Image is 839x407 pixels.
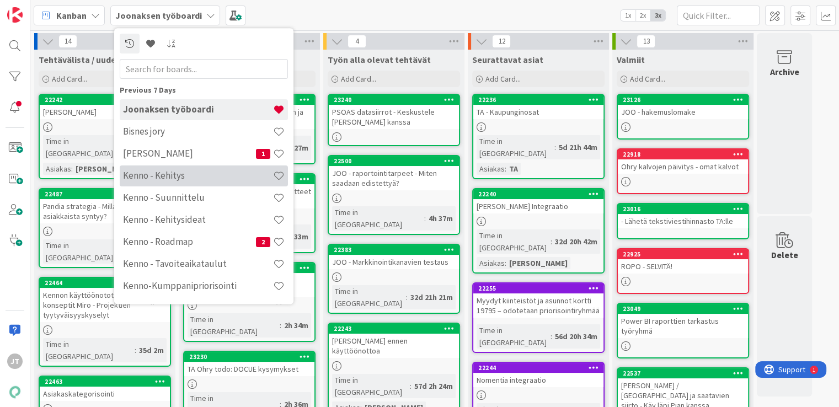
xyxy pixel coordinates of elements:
[329,324,459,334] div: 22243
[473,283,603,293] div: 22255
[332,206,424,231] div: Time in [GEOGRAPHIC_DATA]
[115,10,202,21] b: Joonaksen työboardi
[56,9,87,22] span: Kanban
[40,105,170,119] div: [PERSON_NAME]
[40,288,170,322] div: Kennon käyttöönotot ja liiketoiminta konseptit Miro - Projektien tyytyväisyyskyselyt
[618,304,748,314] div: 23049
[472,94,605,179] a: 22236TA - KaupunginosatTime in [GEOGRAPHIC_DATA]:5d 21h 44mAsiakas:TA
[477,257,505,269] div: Asiakas
[329,105,459,129] div: PSOAS datasiirrot - Keskustele [PERSON_NAME] kanssa
[473,105,603,119] div: TA - Kaupunginosat
[485,74,521,84] span: Add Card...
[329,255,459,269] div: JOO - Markkinointikanavien testaus
[40,199,170,223] div: Pandia strategia - Millaista työtä asiakkaista syntyy?
[45,378,170,385] div: 22463
[58,35,77,48] span: 14
[40,95,170,105] div: 22242
[473,363,603,373] div: 22244
[623,369,748,377] div: 22537
[637,35,655,48] span: 13
[329,334,459,358] div: [PERSON_NAME] ennen käyttöönottoa
[43,163,71,175] div: Asiakas
[630,74,665,84] span: Add Card...
[618,95,748,105] div: 23126
[45,190,170,198] div: 22487
[329,95,459,129] div: 23240PSOAS datasiirrot - Keskustele [PERSON_NAME] kanssa
[412,380,456,392] div: 57d 2h 24m
[473,363,603,387] div: 22244Nomentia integraatio
[329,156,459,190] div: 22500JOO - raportointitarpeet - Miten saadaan edistettyä?
[123,104,273,115] h4: Joonaksen työboardi
[623,96,748,104] div: 23126
[189,353,314,361] div: 23230
[617,248,749,294] a: 22925ROPO - SELVITÄ!
[123,170,273,181] h4: Kenno - Kehitys
[123,259,273,270] h4: Kenno - Tavoiteaikataulut
[617,54,645,65] span: Valmiit
[123,303,273,314] h4: Datatyön seuranta
[329,95,459,105] div: 23240
[7,384,23,400] img: avatar
[618,368,748,378] div: 22537
[281,231,311,243] div: 2h 33m
[23,2,50,15] span: Support
[477,163,505,175] div: Asiakas
[410,380,412,392] span: :
[473,199,603,213] div: [PERSON_NAME] Integraatio
[123,192,273,203] h4: Kenno - Suunnittelu
[123,281,273,292] h4: Kenno-Kumppanipriorisointi
[618,204,748,228] div: 23016- Lähetä tekstiviestihinnasto TA:lle
[136,344,167,356] div: 35d 2m
[618,105,748,119] div: JOO - hakemuslomake
[120,84,288,96] div: Previous 7 Days
[473,189,603,213] div: 22240[PERSON_NAME] Integraatio
[184,352,314,362] div: 23230
[329,324,459,358] div: 22243[PERSON_NAME] ennen käyttöönottoa
[618,249,748,274] div: 22925ROPO - SELVITÄ!
[473,189,603,199] div: 22240
[328,54,431,65] span: Työn alla olevat tehtävät
[188,313,280,338] div: Time in [GEOGRAPHIC_DATA]
[473,293,603,318] div: Myydyt kiinteistöt ja asunnot kortti 19795 – odotetaan priorisointiryhmää
[506,163,521,175] div: TA
[506,257,570,269] div: [PERSON_NAME]
[184,362,314,376] div: TA Ohry todo: DOCUE kysymykset
[618,259,748,274] div: ROPO - SELVITÄ!
[123,148,256,159] h4: [PERSON_NAME]
[477,324,551,349] div: Time in [GEOGRAPHIC_DATA]
[7,354,23,369] div: JT
[281,319,311,331] div: 2h 34m
[43,135,121,159] div: Time in [GEOGRAPHIC_DATA]
[52,74,87,84] span: Add Card...
[505,163,506,175] span: :
[623,205,748,213] div: 23016
[40,377,170,387] div: 22463
[334,96,459,104] div: 23240
[39,94,171,179] a: 22242[PERSON_NAME]Time in [GEOGRAPHIC_DATA]:24d 3h 52mAsiakas:[PERSON_NAME]
[334,325,459,333] div: 22243
[617,203,749,239] a: 23016- Lähetä tekstiviestihinnasto TA:lle
[556,141,600,153] div: 5d 21h 44m
[408,291,456,303] div: 32d 21h 21m
[39,188,171,268] a: 22487Pandia strategia - Millaista työtä asiakkaista syntyy?Time in [GEOGRAPHIC_DATA]:33d 23h 47m
[635,10,650,21] span: 2x
[40,377,170,401] div: 22463Asiakaskategorisointi
[40,189,170,223] div: 22487Pandia strategia - Millaista työtä asiakkaista syntyy?
[184,352,314,376] div: 23230TA Ohry todo: DOCUE kysymykset
[770,65,799,78] div: Archive
[472,54,543,65] span: Seurattavat asiat
[123,215,273,226] h4: Kenno - Kehitysideat
[256,149,270,159] span: 1
[123,237,256,248] h4: Kenno - Roadmap
[551,330,552,342] span: :
[7,7,23,23] img: Visit kanbanzone.com
[426,212,456,224] div: 4h 37m
[505,257,506,269] span: :
[334,246,459,254] div: 22383
[280,319,281,331] span: :
[623,151,748,158] div: 22918
[40,95,170,119] div: 22242[PERSON_NAME]
[329,156,459,166] div: 22500
[329,166,459,190] div: JOO - raportointitarpeet - Miten saadaan edistettyä?
[618,95,748,119] div: 23126JOO - hakemuslomake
